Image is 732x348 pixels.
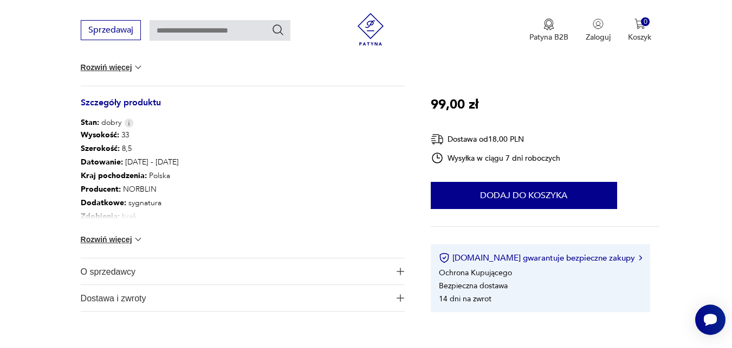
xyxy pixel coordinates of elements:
img: Patyna - sklep z meblami i dekoracjami vintage [354,13,387,46]
b: Stan: [81,117,99,128]
p: 99,00 zł [431,94,478,115]
p: Koszyk [628,32,651,42]
div: 0 [641,17,650,27]
b: Producent : [81,184,121,194]
b: Datowanie : [81,157,123,167]
button: Rozwiń więcej [81,234,144,245]
p: NORBLIN [81,182,258,196]
img: Ikonka użytkownika [593,18,604,29]
span: dobry [81,117,121,128]
p: [DATE] - [DATE] [81,155,258,169]
b: Szerokość : [81,143,120,154]
div: Wysyłka w ciągu 7 dni roboczych [431,151,561,164]
button: Rozwiń więcej [81,62,144,73]
li: Bezpieczna dostawa [439,280,508,290]
button: Ikona plusaO sprzedawcy [81,258,405,284]
p: 8,5 [81,142,258,155]
li: 14 dni na zwrot [439,293,491,303]
p: Patyna B2B [529,32,568,42]
img: chevron down [133,62,144,73]
img: chevron down [133,234,144,245]
span: Dostawa i zwroty [81,285,390,311]
button: 0Koszyk [628,18,651,42]
b: Wysokość : [81,130,119,140]
b: Zdobienia : [81,211,120,222]
img: Ikona certyfikatu [439,252,450,263]
img: Ikona plusa [397,294,404,302]
b: Kraj pochodzenia : [81,170,147,181]
button: Szukaj [271,23,284,36]
img: Ikona medalu [543,18,554,30]
button: Dodaj do koszyka [431,182,617,209]
button: Zaloguj [586,18,611,42]
b: Dodatkowe : [81,198,126,208]
button: Patyna B2B [529,18,568,42]
a: Sprzedawaj [81,27,141,35]
p: brak [81,210,258,223]
button: Sprzedawaj [81,20,141,40]
p: sygnatura [81,196,258,210]
img: Ikona koszyka [634,18,645,29]
img: Ikona dostawy [431,132,444,146]
p: Polska [81,169,258,182]
img: Ikona strzałki w prawo [639,255,642,261]
p: Zaloguj [586,32,611,42]
button: [DOMAIN_NAME] gwarantuje bezpieczne zakupy [439,252,642,263]
iframe: Smartsupp widget button [695,305,725,335]
button: Ikona plusaDostawa i zwroty [81,285,405,311]
span: O sprzedawcy [81,258,390,284]
img: Ikona plusa [397,268,404,275]
p: 33 [81,128,258,142]
li: Ochrona Kupującego [439,267,512,277]
a: Ikona medaluPatyna B2B [529,18,568,42]
img: Info icon [124,118,134,128]
h3: Szczegóły produktu [81,99,405,117]
div: Dostawa od 18,00 PLN [431,132,561,146]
